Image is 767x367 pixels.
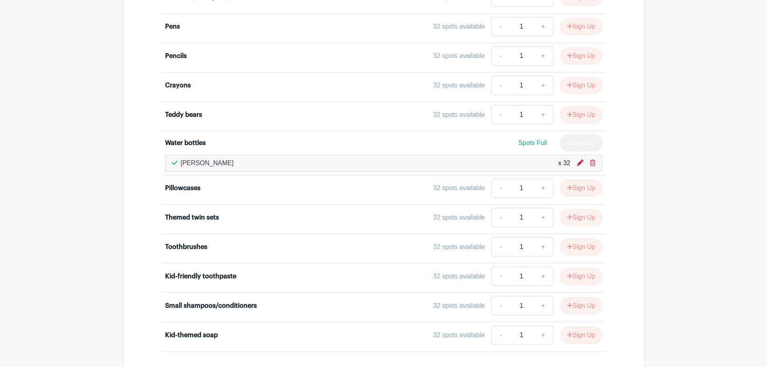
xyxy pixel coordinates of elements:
[533,178,553,198] a: +
[165,272,236,281] div: Kid-friendly toothpaste
[533,267,553,286] a: +
[491,237,510,257] a: -
[433,22,485,31] div: 32 spots available
[560,18,602,35] button: Sign Up
[433,81,485,90] div: 32 spots available
[491,267,510,286] a: -
[491,296,510,315] a: -
[433,110,485,120] div: 32 spots available
[181,158,234,168] p: [PERSON_NAME]
[433,330,485,340] div: 32 spots available
[558,158,570,168] div: x 32
[433,213,485,222] div: 32 spots available
[433,51,485,61] div: 32 spots available
[533,208,553,227] a: +
[165,51,187,61] div: Pencils
[433,242,485,252] div: 32 spots available
[560,238,602,255] button: Sign Up
[533,17,553,36] a: +
[165,330,218,340] div: Kid-themed soap
[165,22,180,31] div: Pens
[165,213,219,222] div: Themed twin sets
[491,46,510,66] a: -
[533,326,553,345] a: +
[533,237,553,257] a: +
[533,76,553,95] a: +
[491,326,510,345] a: -
[165,138,206,148] div: Water bottles
[491,178,510,198] a: -
[165,81,191,90] div: Crayons
[560,77,602,94] button: Sign Up
[560,209,602,226] button: Sign Up
[491,76,510,95] a: -
[560,48,602,64] button: Sign Up
[491,208,510,227] a: -
[533,46,553,66] a: +
[560,180,602,197] button: Sign Up
[560,268,602,285] button: Sign Up
[433,183,485,193] div: 32 spots available
[560,106,602,123] button: Sign Up
[518,139,547,146] span: Spots Full
[560,297,602,314] button: Sign Up
[560,327,602,344] button: Sign Up
[433,301,485,311] div: 32 spots available
[165,301,257,311] div: Small shampoos/conditioners
[165,110,202,120] div: Teddy bears
[533,105,553,124] a: +
[533,296,553,315] a: +
[165,242,207,252] div: Toothbrushes
[491,17,510,36] a: -
[165,183,201,193] div: Pillowcases
[433,272,485,281] div: 32 spots available
[491,105,510,124] a: -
